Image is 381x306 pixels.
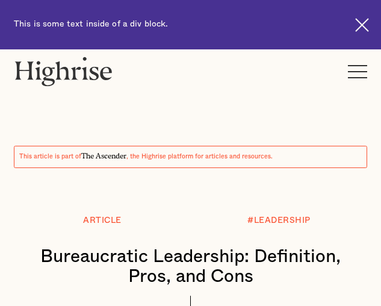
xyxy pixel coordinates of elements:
[83,216,122,225] div: Article
[26,247,355,287] h1: Bureaucratic Leadership: Definition, Pros, and Cons
[19,154,81,160] span: This article is part of
[126,154,273,160] span: , the Highrise platform for articles and resources.
[81,150,126,158] span: The Ascender
[247,216,311,225] div: #LEADERSHIP
[14,57,113,86] img: Highrise logo
[355,18,369,32] img: Cross icon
